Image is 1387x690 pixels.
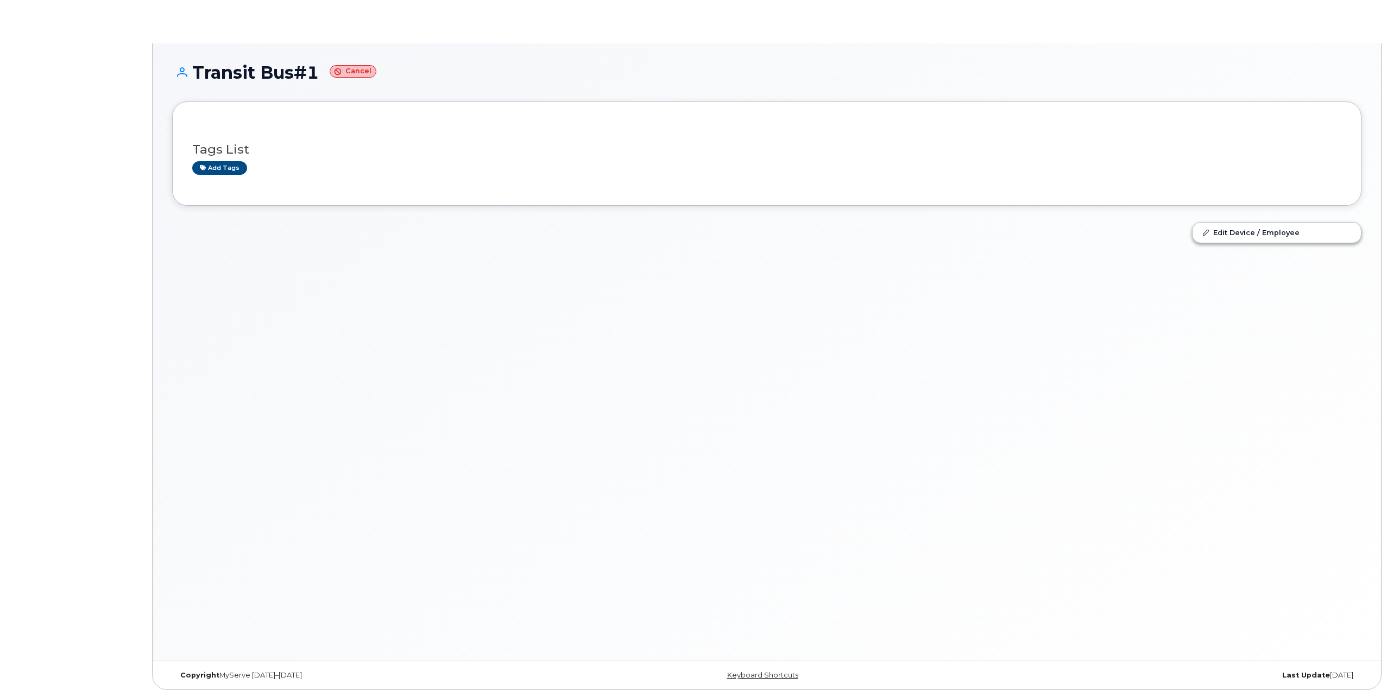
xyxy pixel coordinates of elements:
[192,143,1341,156] h3: Tags List
[180,671,219,679] strong: Copyright
[330,65,376,78] small: Cancel
[172,63,1361,82] h1: Transit Bus#1
[1193,223,1361,242] a: Edit Device / Employee
[727,671,798,679] a: Keyboard Shortcuts
[1282,671,1330,679] strong: Last Update
[192,161,247,175] a: Add tags
[965,671,1361,680] div: [DATE]
[172,671,569,680] div: MyServe [DATE]–[DATE]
